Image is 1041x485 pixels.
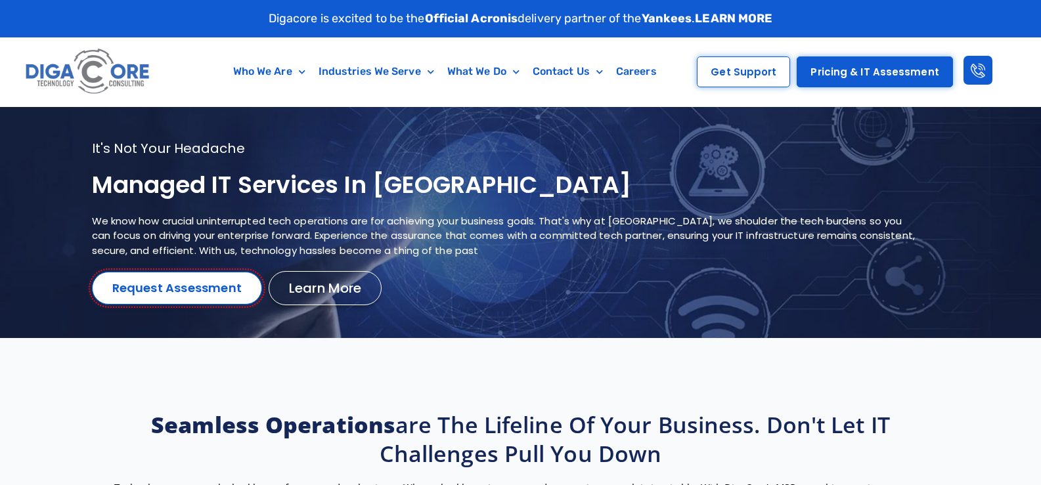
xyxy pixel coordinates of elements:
a: Learn More [269,271,382,305]
strong: Official Acronis [425,11,518,26]
p: It's not your headache [92,140,917,157]
strong: Seamless operations [151,410,395,440]
a: Contact Us [526,56,609,87]
img: Digacore logo 1 [22,44,154,100]
h2: are the lifeline of your business. Don't let IT challenges pull you down [100,410,941,468]
p: Digacore is excited to be the delivery partner of the . [269,10,773,28]
p: We know how crucial uninterrupted tech operations are for achieving your business goals. That's w... [92,214,917,259]
nav: Menu [208,56,682,87]
span: Learn More [289,282,361,295]
h1: Managed IT services in [GEOGRAPHIC_DATA] [92,170,917,201]
a: Careers [609,56,663,87]
a: Request Assessment [92,272,263,305]
span: Get Support [711,67,776,77]
a: Get Support [697,56,790,87]
a: Pricing & IT Assessment [797,56,952,87]
a: Industries We Serve [312,56,441,87]
span: Pricing & IT Assessment [810,67,939,77]
a: Who We Are [227,56,312,87]
a: What We Do [441,56,526,87]
strong: Yankees [642,11,692,26]
a: LEARN MORE [695,11,772,26]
